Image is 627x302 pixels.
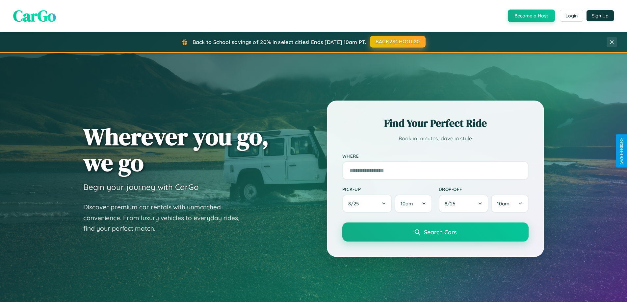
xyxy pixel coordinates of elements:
button: BACK2SCHOOL20 [370,36,426,48]
p: Book in minutes, drive in style [342,134,529,143]
label: Where [342,153,529,159]
span: Back to School savings of 20% in select cities! Ends [DATE] 10am PT. [193,39,366,45]
h3: Begin your journey with CarGo [83,182,199,192]
button: Sign Up [587,10,614,21]
label: Pick-up [342,186,432,192]
button: 8/26 [439,195,489,213]
span: Search Cars [424,228,457,236]
button: Become a Host [508,10,555,22]
button: 10am [491,195,528,213]
span: 10am [497,200,509,207]
p: Discover premium car rentals with unmatched convenience. From luxury vehicles to everyday rides, ... [83,202,248,234]
span: 8 / 26 [445,200,458,207]
h1: Wherever you go, we go [83,124,269,175]
button: Search Cars [342,222,529,242]
button: 10am [395,195,432,213]
button: Login [560,10,583,22]
button: 8/25 [342,195,392,213]
h2: Find Your Perfect Ride [342,116,529,130]
span: 8 / 25 [348,200,362,207]
div: Give Feedback [619,138,624,164]
span: CarGo [13,5,56,27]
label: Drop-off [439,186,529,192]
span: 10am [401,200,413,207]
